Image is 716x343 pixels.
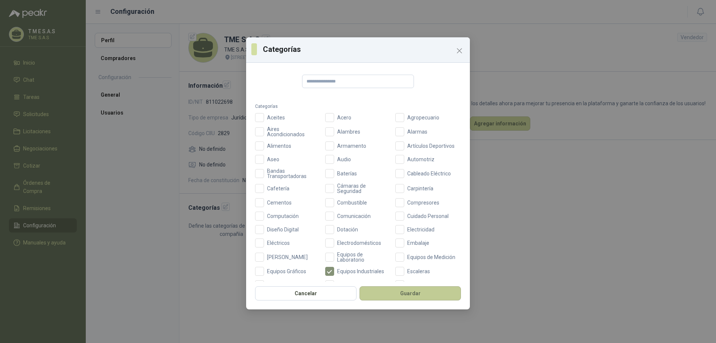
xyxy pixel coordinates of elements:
[334,129,363,134] span: Alambres
[404,255,458,260] span: Equipos de Medición
[255,286,357,300] button: Cancelar
[264,227,302,232] span: Diseño Digital
[264,115,288,120] span: Aceites
[334,227,361,232] span: Dotación
[404,186,436,191] span: Carpintería
[334,157,354,162] span: Audio
[404,115,442,120] span: Agropecuario
[404,171,454,176] span: Cableado Eléctrico
[334,143,369,149] span: Armamento
[334,183,391,194] span: Cámaras de Seguridad
[404,200,442,205] span: Compresores
[404,227,437,232] span: Electricidad
[264,168,321,179] span: Bandas Transportadoras
[334,252,391,262] span: Equipos de Laboratorio
[404,240,432,246] span: Embalaje
[255,103,461,110] label: Categorías
[264,157,282,162] span: Aseo
[264,200,295,205] span: Cementos
[263,44,465,55] h3: Categorías
[359,286,461,300] button: Guardar
[334,240,384,246] span: Electrodomésticos
[404,213,452,219] span: Cuidado Personal
[264,255,311,260] span: [PERSON_NAME]
[334,200,370,205] span: Combustible
[334,213,374,219] span: Comunicación
[404,269,433,274] span: Escaleras
[404,129,430,134] span: Alarmas
[264,240,293,246] span: Eléctricos
[404,157,437,162] span: Automotriz
[264,127,321,137] span: Aires Acondicionados
[334,115,354,120] span: Acero
[334,269,387,274] span: Equipos Industriales
[264,143,294,149] span: Alimentos
[404,143,458,149] span: Artículos Deportivos
[264,186,292,191] span: Cafetería
[264,269,309,274] span: Equipos Gráficos
[453,45,465,57] button: Close
[334,171,360,176] span: Baterías
[264,213,302,219] span: Computación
